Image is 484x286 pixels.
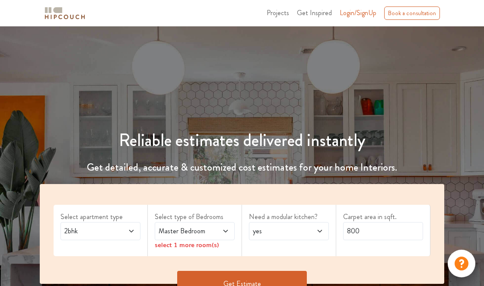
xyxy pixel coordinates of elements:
span: Login/SignUp [340,8,376,18]
label: Need a modular kitchen? [249,212,329,222]
span: 2bhk [63,226,117,236]
span: Master Bedroom [157,226,211,236]
label: Select apartment type [60,212,140,222]
label: Carpet area in sqft. [343,212,423,222]
div: select 1 more room(s) [155,240,235,249]
h1: Reliable estimates delivered instantly [5,130,479,151]
label: Select type of Bedrooms [155,212,235,222]
img: logo-horizontal.svg [43,6,86,21]
span: yes [251,226,305,236]
input: Enter area sqft [343,222,423,240]
h4: Get detailed, accurate & customized cost estimates for your home Interiors. [5,161,479,174]
span: Projects [267,8,289,18]
span: Get Inspired [297,8,332,18]
div: Book a consultation [384,6,440,20]
span: logo-horizontal.svg [43,3,86,23]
